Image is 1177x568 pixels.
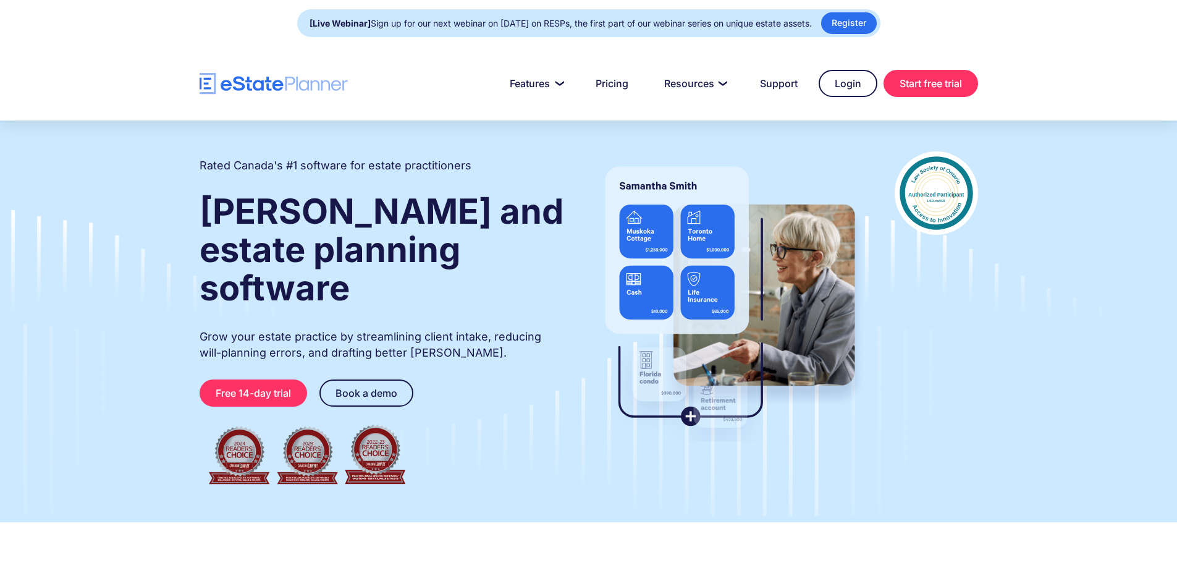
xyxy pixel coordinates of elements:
[821,12,877,34] a: Register
[649,71,739,96] a: Resources
[310,15,812,32] div: Sign up for our next webinar on [DATE] on RESPs, the first part of our webinar series on unique e...
[745,71,812,96] a: Support
[495,71,575,96] a: Features
[581,71,643,96] a: Pricing
[200,329,565,361] p: Grow your estate practice by streamlining client intake, reducing will-planning errors, and draft...
[819,70,877,97] a: Login
[200,158,471,174] h2: Rated Canada's #1 software for estate practitioners
[200,73,348,95] a: home
[310,18,371,28] strong: [Live Webinar]
[200,379,307,407] a: Free 14-day trial
[590,151,870,442] img: estate planner showing wills to their clients, using eState Planner, a leading estate planning so...
[319,379,413,407] a: Book a demo
[884,70,978,97] a: Start free trial
[200,190,563,309] strong: [PERSON_NAME] and estate planning software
